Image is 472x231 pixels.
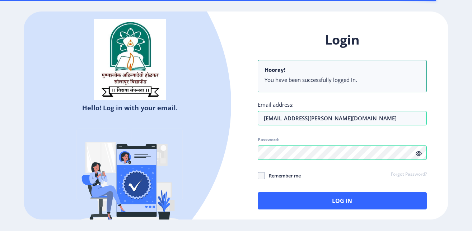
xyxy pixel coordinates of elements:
h1: Login [258,31,427,48]
label: Email address: [258,101,294,108]
li: You have been successfully logged in. [265,76,420,83]
img: sulogo.png [94,19,166,100]
button: Log In [258,192,427,209]
span: Remember me [265,171,301,180]
b: Hooray! [265,66,285,73]
a: Forgot Password? [391,171,427,178]
label: Password: [258,137,279,143]
input: Email address [258,111,427,125]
